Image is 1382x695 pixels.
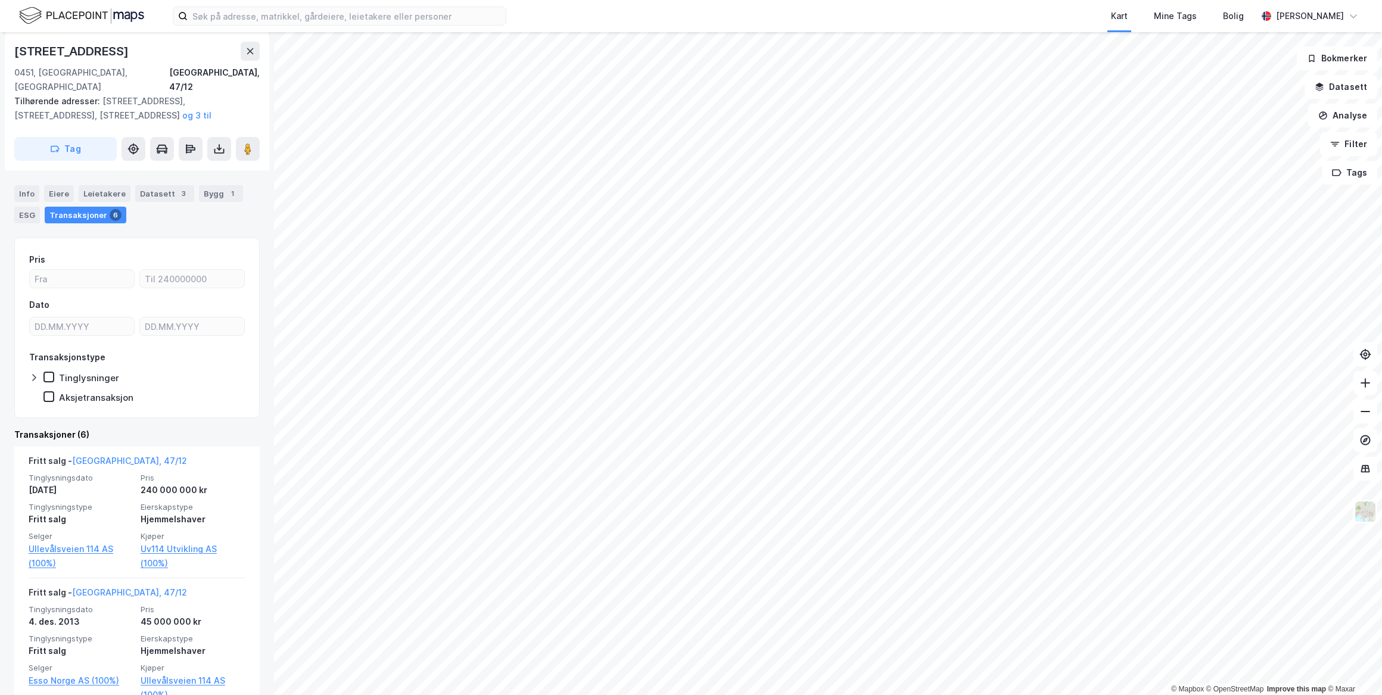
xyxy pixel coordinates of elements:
div: Fritt salg [29,512,133,526]
span: Pris [141,473,245,483]
div: Datasett [135,185,194,202]
span: Eierskapstype [141,502,245,512]
div: 0451, [GEOGRAPHIC_DATA], [GEOGRAPHIC_DATA] [14,66,169,94]
div: Transaksjoner (6) [14,428,260,442]
div: Pris [29,253,45,267]
span: Tinglysningsdato [29,473,133,483]
span: Tinglysningstype [29,502,133,512]
span: Selger [29,531,133,541]
span: Eierskapstype [141,634,245,644]
div: Bolig [1223,9,1244,23]
iframe: Chat Widget [1322,638,1382,695]
div: Fritt salg - [29,454,187,473]
div: 240 000 000 kr [141,483,245,497]
input: DD.MM.YYYY [30,317,134,335]
a: Ullevålsveien 114 AS (100%) [29,542,133,571]
div: 45 000 000 kr [141,615,245,629]
input: DD.MM.YYYY [140,317,244,335]
div: [GEOGRAPHIC_DATA], 47/12 [169,66,260,94]
a: Uv114 Utvikling AS (100%) [141,542,245,571]
div: Fritt salg [29,644,133,658]
img: Z [1354,500,1377,523]
div: Aksjetransaksjon [59,392,133,403]
div: [DATE] [29,483,133,497]
a: OpenStreetMap [1206,685,1264,693]
div: Kart [1111,9,1128,23]
button: Analyse [1308,104,1377,127]
div: Info [14,185,39,202]
img: logo.f888ab2527a4732fd821a326f86c7f29.svg [19,5,144,26]
div: Kontrollprogram for chat [1322,638,1382,695]
button: Tags [1322,161,1377,185]
div: Bygg [199,185,243,202]
div: 6 [110,209,122,221]
div: Tinglysninger [59,372,119,384]
div: Hjemmelshaver [141,512,245,526]
span: Tinglysningstype [29,634,133,644]
a: Esso Norge AS (100%) [29,674,133,688]
button: Datasett [1305,75,1377,99]
div: Eiere [44,185,74,202]
a: [GEOGRAPHIC_DATA], 47/12 [72,456,187,466]
div: Fritt salg - [29,585,187,604]
div: Transaksjonstype [29,350,105,364]
span: Kjøper [141,663,245,673]
span: Tinglysningsdato [29,604,133,615]
button: Filter [1320,132,1377,156]
input: Til 240000000 [140,270,244,288]
div: Mine Tags [1154,9,1197,23]
span: Tilhørende adresser: [14,96,102,106]
a: Improve this map [1267,685,1326,693]
div: 3 [178,188,189,200]
span: Kjøper [141,531,245,541]
span: Selger [29,663,133,673]
div: Transaksjoner [45,207,126,223]
input: Fra [30,270,134,288]
a: [GEOGRAPHIC_DATA], 47/12 [72,587,187,597]
span: Pris [141,604,245,615]
div: [STREET_ADDRESS], [STREET_ADDRESS], [STREET_ADDRESS] [14,94,250,123]
a: Mapbox [1171,685,1204,693]
div: 1 [226,188,238,200]
div: 4. des. 2013 [29,615,133,629]
div: ESG [14,207,40,223]
div: Leietakere [79,185,130,202]
div: Hjemmelshaver [141,644,245,658]
input: Søk på adresse, matrikkel, gårdeiere, leietakere eller personer [188,7,506,25]
button: Bokmerker [1297,46,1377,70]
div: [STREET_ADDRESS] [14,42,131,61]
button: Tag [14,137,117,161]
div: Dato [29,298,49,312]
div: [PERSON_NAME] [1276,9,1344,23]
